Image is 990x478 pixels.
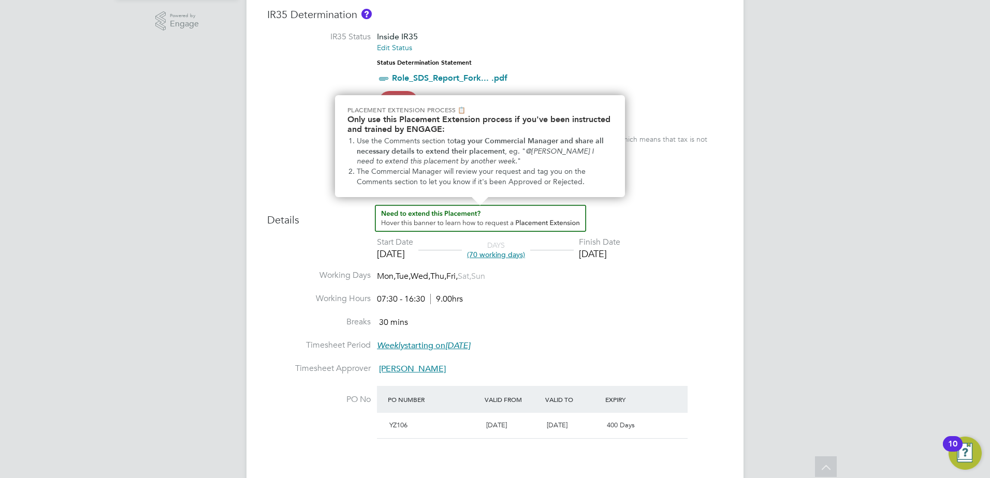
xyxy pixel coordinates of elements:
[543,390,603,409] div: Valid To
[377,43,412,52] a: Edit Status
[396,271,411,281] span: Tue,
[267,317,371,327] label: Breaks
[482,390,543,409] div: Valid From
[267,8,723,21] h3: IR35 Determination
[385,390,482,409] div: PO Number
[267,270,371,281] label: Working Days
[430,271,446,281] span: Thu,
[379,364,446,374] span: [PERSON_NAME]
[361,9,372,19] button: About IR35
[377,271,396,281] span: Mon,
[357,137,606,156] strong: tag your Commercial Manager and share all necessary details to extend their placement
[505,147,526,156] span: , eg. "
[170,20,199,28] span: Engage
[347,114,613,134] h2: Only use this Placement Extension process if you've been instructed and trained by ENGAGE:
[379,91,418,112] span: High
[467,250,525,259] span: (70 working days)
[357,137,454,145] span: Use the Comments section to
[392,73,507,83] a: Role_SDS_Report_Fork... .pdf
[579,237,620,248] div: Finish Date
[462,241,530,259] div: DAYS
[377,248,413,260] div: [DATE]
[335,95,625,197] div: Need to extend this Placement? Hover this banner.
[267,340,371,351] label: Timesheet Period
[486,421,507,429] span: [DATE]
[267,32,371,42] label: IR35 Status
[445,340,470,351] em: [DATE]
[603,390,663,409] div: Expiry
[471,271,485,281] span: Sun
[267,394,371,405] label: PO No
[430,294,463,304] span: 9.00hrs
[389,421,407,429] span: YZ106
[377,340,404,351] em: Weekly
[377,32,418,41] span: Inside IR35
[446,271,458,281] span: Fri,
[267,363,371,374] label: Timesheet Approver
[377,294,463,305] div: 07:30 - 16:30
[267,96,371,107] label: IR35 Risk
[377,237,413,248] div: Start Date
[357,147,596,166] em: @[PERSON_NAME] I need to extend this placement by another week.
[377,59,472,66] strong: Status Determination Statement
[375,205,586,232] button: How to extend a Placement?
[347,106,613,114] p: Placement Extension Process 📋
[170,11,199,20] span: Powered by
[458,271,471,281] span: Sat,
[377,340,470,351] span: starting on
[579,248,620,260] div: [DATE]
[547,421,567,429] span: [DATE]
[411,271,430,281] span: Wed,
[379,317,408,327] span: 30 mins
[357,167,613,187] li: The Commercial Manager will review your request and tag you on the Comments section to let you kn...
[267,293,371,304] label: Working Hours
[267,205,723,227] h3: Details
[607,421,635,429] span: 400 Days
[949,437,982,470] button: Open Resource Center, 10 new notifications
[948,444,957,457] div: 10
[517,157,521,166] span: "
